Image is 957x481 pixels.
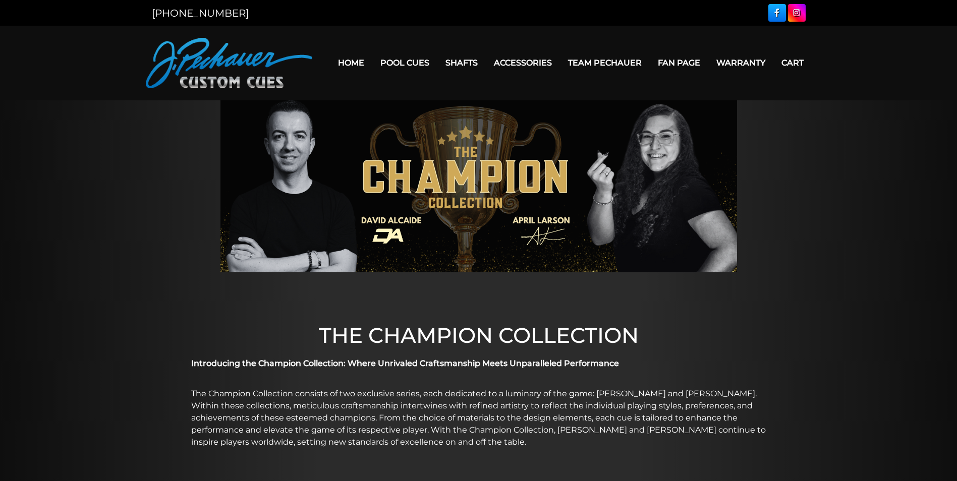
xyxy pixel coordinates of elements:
a: Home [330,50,372,76]
a: Warranty [708,50,773,76]
a: Accessories [486,50,560,76]
a: [PHONE_NUMBER] [152,7,249,19]
a: Cart [773,50,812,76]
a: Pool Cues [372,50,437,76]
a: Team Pechauer [560,50,650,76]
img: Pechauer Custom Cues [146,38,312,88]
a: Shafts [437,50,486,76]
p: The Champion Collection consists of two exclusive series, each dedicated to a luminary of the gam... [191,388,766,448]
a: Fan Page [650,50,708,76]
strong: Introducing the Champion Collection: Where Unrivaled Craftsmanship Meets Unparalleled Performance [191,358,619,368]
